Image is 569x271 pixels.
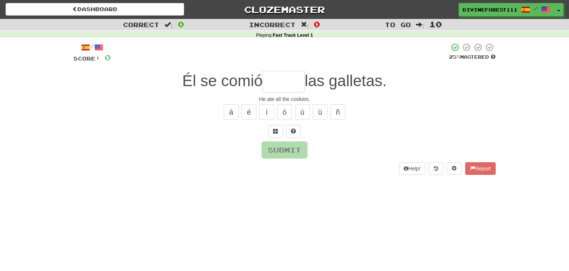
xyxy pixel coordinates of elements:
div: He ate all the cookies. [73,95,496,103]
button: ú [295,104,310,120]
span: 25 % [449,54,460,60]
button: Report [465,162,496,175]
button: Submit [262,141,307,159]
strong: Fast Track Level 1 [273,33,313,38]
button: ñ [330,104,345,120]
button: á [224,104,239,120]
button: ó [277,104,292,120]
span: DivineForest1113 [463,6,518,13]
span: Correct [123,21,159,28]
span: Incorrect [249,21,296,28]
span: Él se comió [182,72,263,89]
button: Single letter hint - you only get 1 per sentence and score half the points! alt+h [286,125,301,138]
span: 0 [104,53,111,62]
span: 10 [429,20,442,29]
span: / [534,6,538,11]
a: DivineForest1113 / [459,3,554,16]
span: : [164,22,173,28]
button: é [242,104,256,120]
div: / [73,43,111,52]
button: Switch sentence to multiple choice alt+p [268,125,283,138]
span: : [416,22,424,28]
button: Round history (alt+y) [429,162,443,175]
a: Dashboard [6,3,184,16]
button: ü [313,104,327,120]
span: 0 [178,20,184,29]
span: To go [385,21,411,28]
span: las galletas. [305,72,387,89]
button: í [259,104,274,120]
button: Help! [399,162,425,175]
span: 0 [314,20,320,29]
div: Mastered [449,54,496,61]
a: Clozemaster [195,3,374,16]
span: : [301,22,309,28]
span: Score: [73,55,100,62]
